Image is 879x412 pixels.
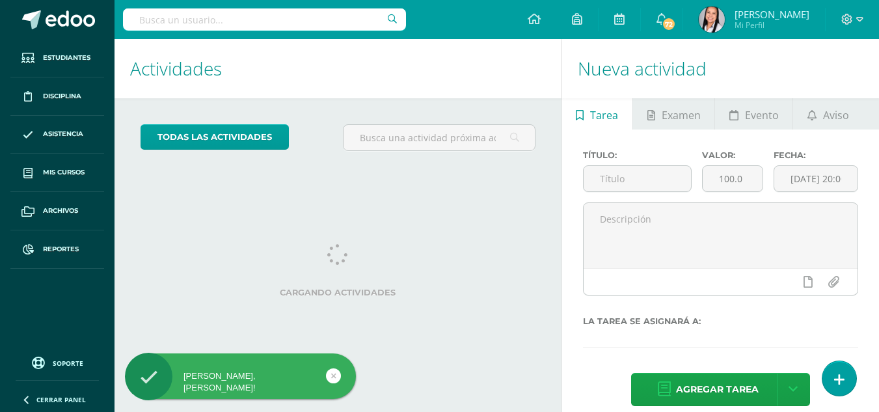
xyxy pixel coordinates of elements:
input: Puntos máximos [703,166,763,191]
label: Cargando actividades [141,288,535,297]
input: Título [584,166,691,191]
span: Cerrar panel [36,395,86,404]
div: [PERSON_NAME], [PERSON_NAME]! [125,370,356,394]
span: Estudiantes [43,53,90,63]
input: Busca una actividad próxima aquí... [344,125,534,150]
span: Disciplina [43,91,81,102]
h1: Nueva actividad [578,39,863,98]
span: Aviso [823,100,849,131]
h1: Actividades [130,39,546,98]
a: todas las Actividades [141,124,289,150]
input: Busca un usuario... [123,8,406,31]
a: Mis cursos [10,154,104,192]
span: Examen [662,100,701,131]
a: Archivos [10,192,104,230]
span: Tarea [590,100,618,131]
label: Valor: [702,150,763,160]
a: Aviso [793,98,863,130]
span: [PERSON_NAME] [735,8,809,21]
span: Archivos [43,206,78,216]
span: 72 [662,17,676,31]
a: Examen [633,98,714,130]
label: Fecha: [774,150,858,160]
a: Soporte [16,353,99,371]
span: Agregar tarea [676,374,759,405]
a: Reportes [10,230,104,269]
span: Reportes [43,244,79,254]
a: Evento [715,98,792,130]
img: a2e504dbe0a8de35478007d67e28394a.png [699,7,725,33]
span: Mi Perfil [735,20,809,31]
span: Mis cursos [43,167,85,178]
input: Fecha de entrega [774,166,858,191]
span: Evento [745,100,779,131]
span: Asistencia [43,129,83,139]
span: Soporte [53,359,83,368]
label: Título: [583,150,692,160]
a: Estudiantes [10,39,104,77]
a: Disciplina [10,77,104,116]
label: La tarea se asignará a: [583,316,858,326]
a: Tarea [562,98,632,130]
a: Asistencia [10,116,104,154]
